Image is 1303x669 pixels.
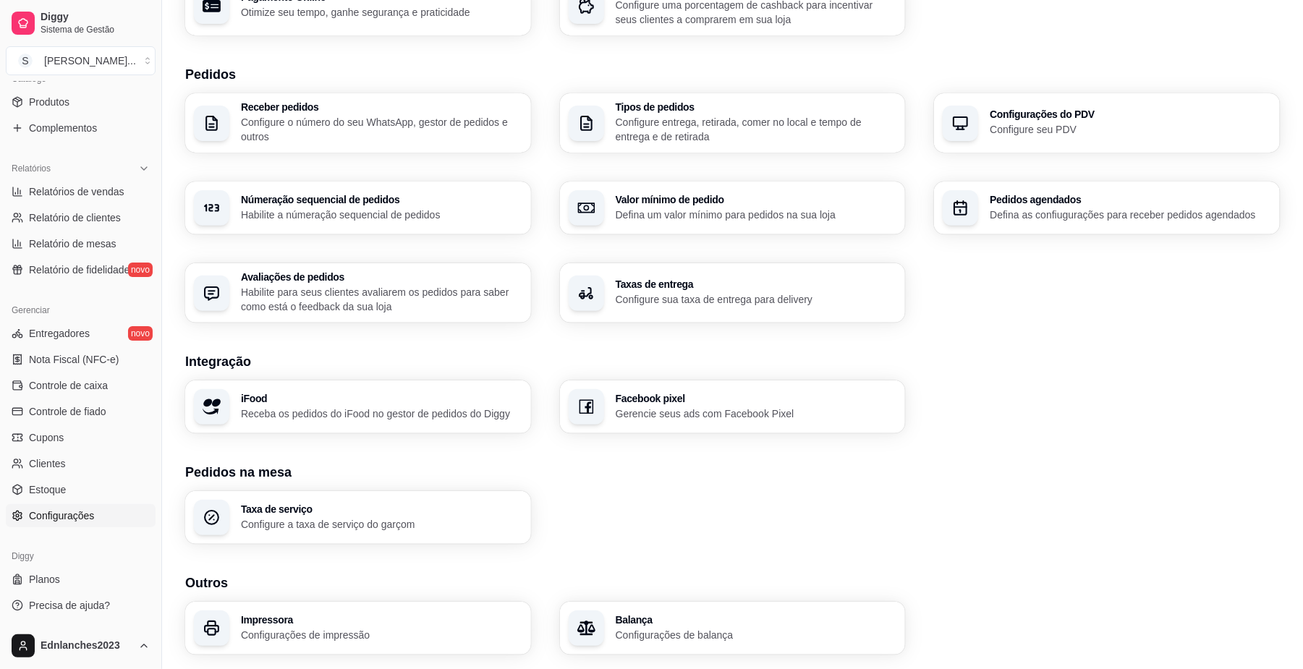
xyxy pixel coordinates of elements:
h3: Receber pedidos [241,102,522,112]
span: Sistema de Gestão [41,24,150,35]
button: Pedidos agendadosDefina as confiugurações para receber pedidos agendados [934,182,1280,234]
p: Receba os pedidos do iFood no gestor de pedidos do Diggy [241,406,522,421]
p: Configurações de balança [616,628,897,642]
span: Relatório de clientes [29,210,121,225]
span: Relatório de fidelidade [29,263,130,277]
p: Habilite a númeração sequencial de pedidos [241,208,522,222]
span: Produtos [29,95,69,109]
button: iFoodReceba os pedidos do iFood no gestor de pedidos do Diggy [185,380,531,433]
h3: Taxa de serviço [241,504,522,514]
a: Precisa de ajuda? [6,594,156,617]
span: Precisa de ajuda? [29,598,110,613]
button: Númeração sequencial de pedidosHabilite a númeração sequencial de pedidos [185,182,531,234]
h3: Pedidos na mesa [185,462,1280,482]
p: Gerencie seus ads com Facebook Pixel [616,406,897,421]
button: Valor mínimo de pedidoDefina um valor mínimo para pedidos na sua loja [560,182,906,234]
h3: Configurações do PDV [990,109,1271,119]
h3: Avaliações de pedidos [241,272,522,282]
button: Select a team [6,46,156,75]
span: Clientes [29,456,66,471]
span: Controle de fiado [29,404,106,419]
div: Diggy [6,545,156,568]
a: Cupons [6,426,156,449]
button: BalançaConfigurações de balança [560,602,906,655]
a: Relatório de clientes [6,206,156,229]
a: Clientes [6,452,156,475]
span: Relatórios de vendas [29,184,124,199]
p: Configure o número do seu WhatsApp, gestor de pedidos e outros [241,115,522,144]
a: Controle de fiado [6,400,156,423]
button: Ednlanches2023 [6,628,156,663]
a: Estoque [6,478,156,501]
button: Facebook pixelGerencie seus ads com Facebook Pixel [560,380,906,433]
h3: Outros [185,573,1280,593]
p: Configure entrega, retirada, comer no local e tempo de entrega e de retirada [616,115,897,144]
p: Configure sua taxa de entrega para delivery [616,292,897,307]
button: Taxa de serviçoConfigure a taxa de serviço do garçom [185,491,531,544]
div: Gerenciar [6,299,156,322]
p: Defina as confiugurações para receber pedidos agendados [990,208,1271,222]
h3: Pedidos [185,64,1280,85]
span: Ednlanches2023 [41,639,132,652]
a: Complementos [6,116,156,140]
h3: Balança [616,615,897,625]
h3: Tipos de pedidos [616,102,897,112]
button: Tipos de pedidosConfigure entrega, retirada, comer no local e tempo de entrega e de retirada [560,93,906,153]
h3: Númeração sequencial de pedidos [241,195,522,205]
button: Configurações do PDVConfigure seu PDV [934,93,1280,153]
span: Nota Fiscal (NFC-e) [29,352,119,367]
button: ImpressoraConfigurações de impressão [185,602,531,655]
p: Configure seu PDV [990,122,1271,137]
span: Estoque [29,482,66,497]
button: Taxas de entregaConfigure sua taxa de entrega para delivery [560,263,906,323]
p: Configure a taxa de serviço do garçom [241,517,522,532]
a: Configurações [6,504,156,527]
span: Complementos [29,121,97,135]
p: Defina um valor mínimo para pedidos na sua loja [616,208,897,222]
span: S [18,54,33,68]
h3: Impressora [241,615,522,625]
button: Receber pedidosConfigure o número do seu WhatsApp, gestor de pedidos e outros [185,93,531,153]
span: Planos [29,572,60,587]
a: Controle de caixa [6,374,156,397]
span: Relatório de mesas [29,237,116,251]
a: DiggySistema de Gestão [6,6,156,41]
h3: Valor mínimo de pedido [616,195,897,205]
p: Habilite para seus clientes avaliarem os pedidos para saber como está o feedback da sua loja [241,285,522,314]
h3: Taxas de entrega [616,279,897,289]
a: Entregadoresnovo [6,322,156,345]
div: [PERSON_NAME] ... [44,54,136,68]
a: Planos [6,568,156,591]
p: Configurações de impressão [241,628,522,642]
a: Relatório de fidelidadenovo [6,258,156,281]
span: Diggy [41,11,150,24]
span: Cupons [29,430,64,445]
a: Nota Fiscal (NFC-e) [6,348,156,371]
h3: Facebook pixel [616,393,897,404]
h3: Pedidos agendados [990,195,1271,205]
p: Otimize seu tempo, ganhe segurança e praticidade [241,5,522,20]
a: Relatório de mesas [6,232,156,255]
span: Entregadores [29,326,90,341]
a: Relatórios de vendas [6,180,156,203]
span: Relatórios [12,163,51,174]
a: Produtos [6,90,156,114]
span: Configurações [29,508,94,523]
span: Controle de caixa [29,378,108,393]
button: Avaliações de pedidosHabilite para seus clientes avaliarem os pedidos para saber como está o feed... [185,263,531,323]
h3: Integração [185,351,1280,372]
h3: iFood [241,393,522,404]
